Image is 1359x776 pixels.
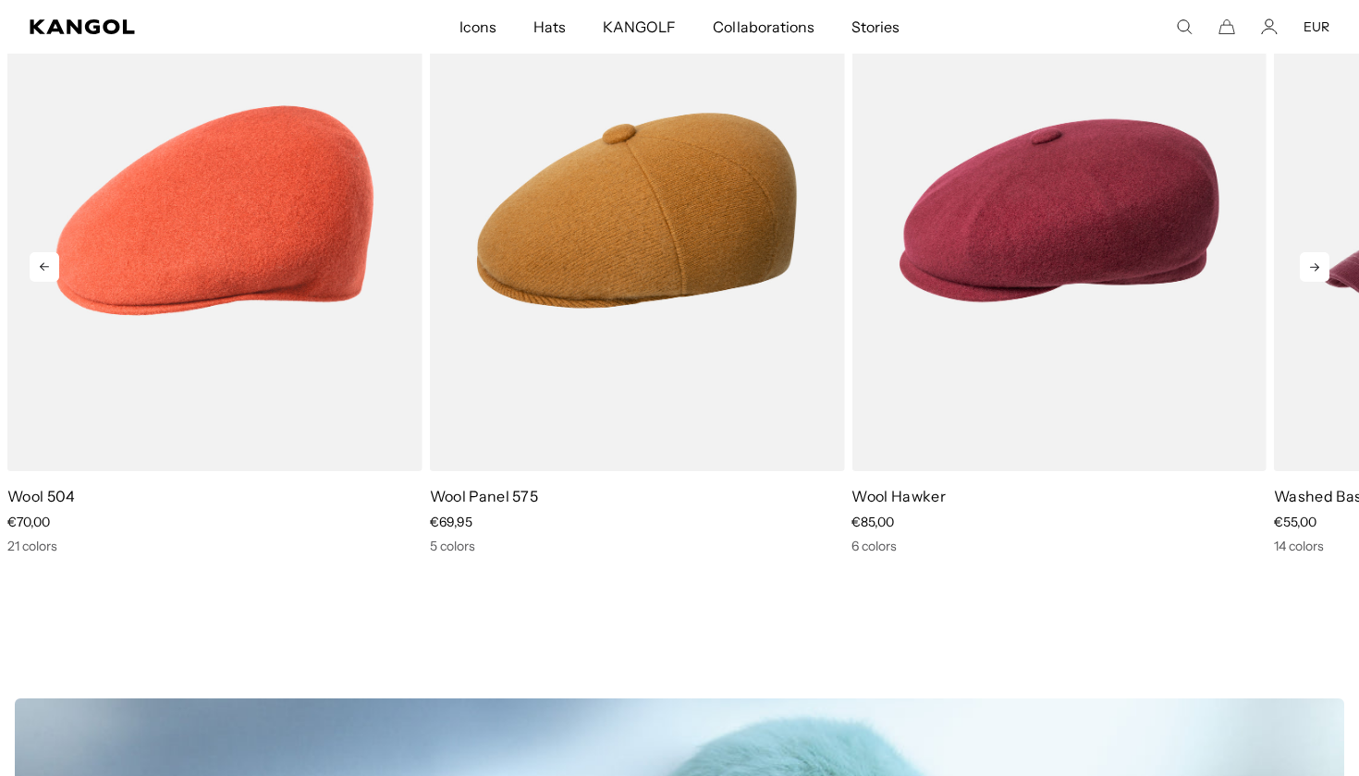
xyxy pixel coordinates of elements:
p: Wool 504 [7,486,422,506]
a: Account [1261,18,1278,35]
span: €70,00 [7,514,50,530]
span: €55,00 [1274,514,1316,530]
span: €85,00 [851,514,894,530]
div: 5 colors [430,538,845,554]
div: 21 colors [7,538,422,554]
div: 6 colors [851,538,1267,554]
p: Wool Panel 575 [430,486,845,506]
span: €69,95 [430,514,472,530]
summary: Search here [1176,18,1193,35]
button: Cart [1218,18,1235,35]
a: Kangol [30,19,304,34]
button: EUR [1304,18,1329,35]
p: Wool Hawker [851,486,1267,506]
